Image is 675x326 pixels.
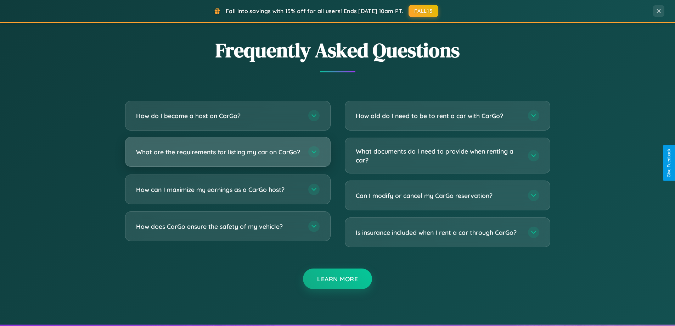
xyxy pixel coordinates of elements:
[136,111,301,120] h3: How do I become a host on CarGo?
[125,37,550,64] h2: Frequently Asked Questions
[136,222,301,231] h3: How does CarGo ensure the safety of my vehicle?
[226,7,403,15] span: Fall into savings with 15% off for all users! Ends [DATE] 10am PT.
[356,111,521,120] h3: How old do I need to be to rent a car with CarGo?
[356,147,521,164] h3: What documents do I need to provide when renting a car?
[303,269,372,289] button: Learn More
[409,5,438,17] button: FALL15
[356,228,521,237] h3: Is insurance included when I rent a car through CarGo?
[136,185,301,194] h3: How can I maximize my earnings as a CarGo host?
[136,148,301,156] h3: What are the requirements for listing my car on CarGo?
[356,191,521,200] h3: Can I modify or cancel my CarGo reservation?
[666,149,671,177] div: Give Feedback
